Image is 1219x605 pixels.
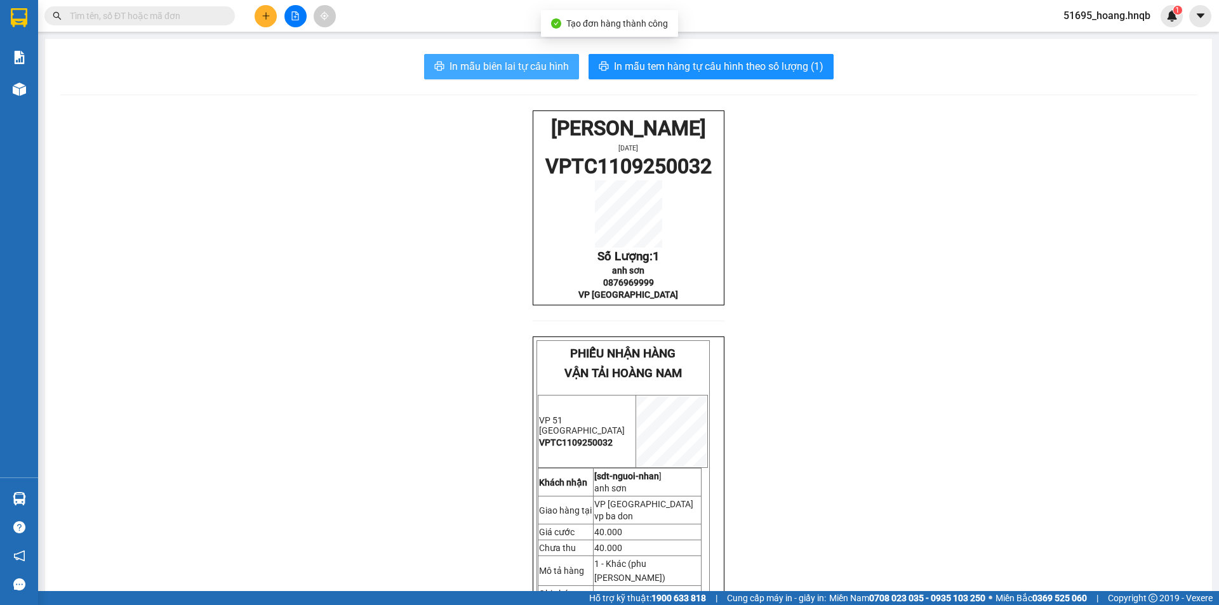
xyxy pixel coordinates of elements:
span: VPTC1109250032 [545,154,712,178]
span: ] [594,471,662,481]
span: 1 - Khác (phu [PERSON_NAME]) [594,559,665,583]
span: anh sơn [612,265,644,276]
sup: 1 [1173,6,1182,15]
img: solution-icon [13,51,26,64]
span: | [716,591,717,605]
button: file-add [284,5,307,27]
button: caret-down [1189,5,1211,27]
span: ⚪️ [989,595,992,601]
span: PHIẾU NHẬN HÀNG [570,347,676,361]
span: Hỗ trợ kỹ thuật: [589,591,706,605]
span: Miền Bắc [996,591,1087,605]
span: notification [13,550,25,562]
span: check-circle [551,18,561,29]
span: [DATE] [618,144,638,152]
span: VẬN TẢI HOÀNG NAM [564,366,682,380]
td: Chưa thu [538,540,593,556]
img: icon-new-feature [1166,10,1178,22]
span: | [1096,591,1098,605]
img: warehouse-icon [13,83,26,96]
span: aim [320,11,329,20]
span: Số Lượng: [597,249,660,263]
strong: [sdt-nguoi-nhan [594,471,659,481]
span: In mẫu tem hàng tự cấu hình theo số lượng (1) [614,58,823,74]
td: Giá cước [538,524,593,540]
strong: 0369 525 060 [1032,593,1087,603]
span: anh sơn [594,483,627,493]
td: Ghi chú [538,586,593,602]
span: Tạo đơn hàng thành công [566,18,668,29]
button: aim [314,5,336,27]
span: VPTC1109250032 [539,437,613,448]
span: file-add [291,11,300,20]
span: 51695_hoang.hnqb [1053,8,1161,23]
img: warehouse-icon [13,492,26,505]
input: Tìm tên, số ĐT hoặc mã đơn [70,9,220,23]
span: VP 51 [GEOGRAPHIC_DATA] [539,415,625,435]
span: VP [GEOGRAPHIC_DATA] [578,289,678,300]
button: printerIn mẫu tem hàng tự cấu hình theo số lượng (1) [589,54,834,79]
span: [PERSON_NAME] [551,116,706,140]
span: VP [GEOGRAPHIC_DATA] [594,499,693,509]
td: Mô tả hàng [538,556,593,586]
span: copyright [1149,594,1157,602]
button: printerIn mẫu biên lai tự cấu hình [424,54,579,79]
span: 0876969999 [603,277,654,288]
strong: 1900 633 818 [651,593,706,603]
span: 40.000 [594,527,622,537]
span: Cung cấp máy in - giấy in: [727,591,826,605]
td: Giao hàng tại [538,496,593,524]
span: 40.000 [594,543,622,553]
span: search [53,11,62,20]
span: question-circle [13,521,25,533]
span: caret-down [1195,10,1206,22]
span: 1 [1175,6,1180,15]
span: vp ba don [594,511,633,521]
span: printer [599,61,609,73]
strong: 0708 023 035 - 0935 103 250 [869,593,985,603]
img: logo-vxr [11,8,27,27]
span: Miền Nam [829,591,985,605]
strong: Khách nhận [539,477,587,488]
span: message [13,578,25,590]
span: plus [262,11,270,20]
button: plus [255,5,277,27]
span: In mẫu biên lai tự cấu hình [450,58,569,74]
span: printer [434,61,444,73]
span: 1 [653,249,660,263]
